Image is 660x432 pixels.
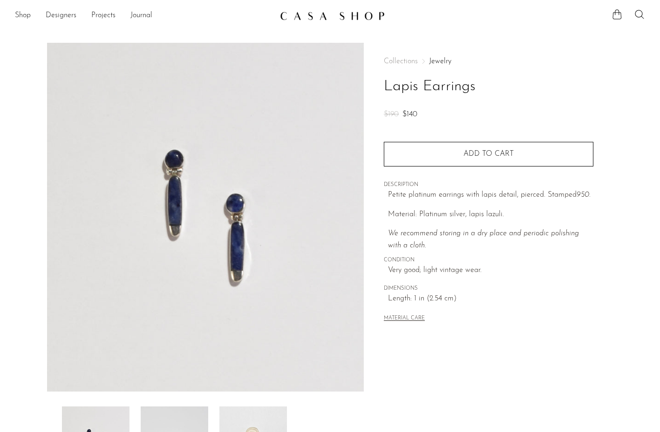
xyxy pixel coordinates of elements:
[130,10,152,22] a: Journal
[384,315,425,322] button: MATERIAL CARE
[47,43,364,392] img: Lapis Earrings
[402,111,417,118] span: $140
[388,293,593,305] span: Length: 1 in (2.54 cm)
[46,10,76,22] a: Designers
[384,181,593,189] span: DESCRIPTION
[91,10,116,22] a: Projects
[388,265,593,277] span: Very good; light vintage wear.
[429,58,451,65] a: Jewelry
[384,142,593,166] button: Add to cart
[15,8,272,24] nav: Desktop navigation
[388,209,593,221] p: Material: Platinum silver, lapis lazuli.
[384,256,593,265] span: CONDITION
[463,150,514,158] span: Add to cart
[577,191,591,199] em: 950.
[384,58,593,65] nav: Breadcrumbs
[388,230,579,249] em: We recommend storing in a dry place and periodic polishing with a cloth.
[15,10,31,22] a: Shop
[388,189,593,201] p: Petite platinum earrings with lapis detail, pierced. Stamped
[384,285,593,293] span: DIMENSIONS
[384,111,399,118] span: $190
[384,58,418,65] span: Collections
[15,8,272,24] ul: NEW HEADER MENU
[384,75,593,99] h1: Lapis Earrings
